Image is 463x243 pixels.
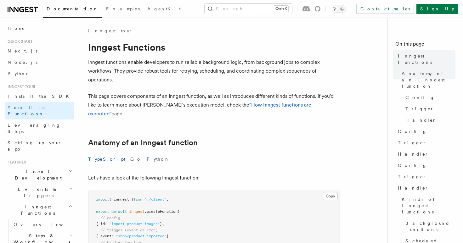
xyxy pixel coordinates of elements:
[405,220,455,233] span: Background functions
[399,194,455,218] a: Kinds of Inngest functions
[5,23,74,34] a: Home
[167,197,169,202] span: ;
[5,39,32,44] span: Quick start
[395,160,455,171] a: Config
[398,151,429,157] span: Handler
[147,152,170,166] button: Python
[5,160,26,165] span: Features
[88,92,340,118] p: This page covers components of an Inngest function, as well as introduces different kinds of func...
[5,57,74,68] a: Node.js
[5,204,68,216] span: Inngest Functions
[96,209,109,214] span: export
[8,123,61,134] span: Leveraging Steps
[5,166,74,184] button: Local Development
[8,48,37,53] span: Next.js
[395,40,455,50] h4: On this page
[395,126,455,137] a: Config
[5,137,74,155] a: Setting up your app
[116,234,167,238] span: "shop/product.imported"
[5,186,69,199] span: Events & Triggers
[100,228,158,232] span: // trigger (event or cron)
[395,50,455,68] a: Inngest Functions
[274,6,288,12] kbd: Ctrl+K
[88,58,340,84] p: Inngest functions enable developers to run reliable background logic, from background jobs to com...
[106,6,140,11] span: Examples
[403,218,455,235] a: Background functions
[88,138,198,147] a: Anatomy of an Inngest function
[5,119,74,137] a: Leveraging Steps
[395,182,455,194] a: Handler
[88,28,132,34] a: Inngest tour
[160,222,162,226] span: }
[395,137,455,148] a: Trigger
[144,2,184,17] a: AgentKit
[403,92,455,103] a: Config
[162,222,164,226] span: ,
[47,6,99,11] span: Documentation
[8,71,31,76] span: Python
[416,4,458,14] a: Sign Up
[130,152,142,166] button: Go
[8,60,37,65] span: Node.js
[100,216,120,220] span: // config
[402,196,455,215] span: Kinds of Inngest functions
[178,209,180,214] span: (
[8,105,45,116] span: Your first Functions
[96,234,111,238] span: { event
[5,184,74,201] button: Events & Triggers
[43,2,102,18] a: Documentation
[5,201,74,219] button: Inngest Functions
[402,70,455,89] span: Anatomy of an Inngest function
[111,234,114,238] span: :
[96,197,109,202] span: import
[5,84,35,89] span: Inngest tour
[395,148,455,160] a: Handler
[133,197,142,202] span: from
[102,2,144,17] a: Examples
[88,41,340,53] h1: Inngest Functions
[405,94,435,101] span: Config
[169,234,171,238] span: ,
[105,222,107,226] span: :
[398,185,429,191] span: Handler
[5,91,74,102] a: Install the SDK
[398,162,427,168] span: Config
[109,197,133,202] span: { inngest }
[167,234,169,238] span: }
[323,192,338,200] button: Copy
[5,45,74,57] a: Next.js
[144,197,167,202] span: "./client"
[5,168,69,181] span: Local Development
[129,209,144,214] span: inngest
[88,152,125,166] button: TypeScript
[403,114,455,126] a: Handler
[147,6,181,11] span: AgentKit
[395,171,455,182] a: Trigger
[8,25,25,31] span: Home
[111,209,127,214] span: default
[8,94,73,99] span: Install the SDK
[331,5,346,13] button: Toggle dark mode
[88,174,340,182] p: Let's have a look at the following Inngest function:
[398,128,427,135] span: Config
[5,102,74,119] a: Your first Functions
[403,103,455,114] a: Trigger
[205,4,292,14] button: Search...Ctrl+K
[398,53,455,65] span: Inngest Functions
[405,106,434,112] span: Trigger
[398,140,426,146] span: Trigger
[405,117,436,123] span: Handler
[356,4,414,14] a: Contact sales
[109,222,160,226] span: "import-product-images"
[14,222,78,227] span: Overview
[96,222,105,226] span: { id
[11,219,74,230] a: Overview
[8,140,62,152] span: Setting up your app
[398,174,426,180] span: Trigger
[5,68,74,79] a: Python
[399,68,455,92] a: Anatomy of an Inngest function
[144,209,178,214] span: .createFunction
